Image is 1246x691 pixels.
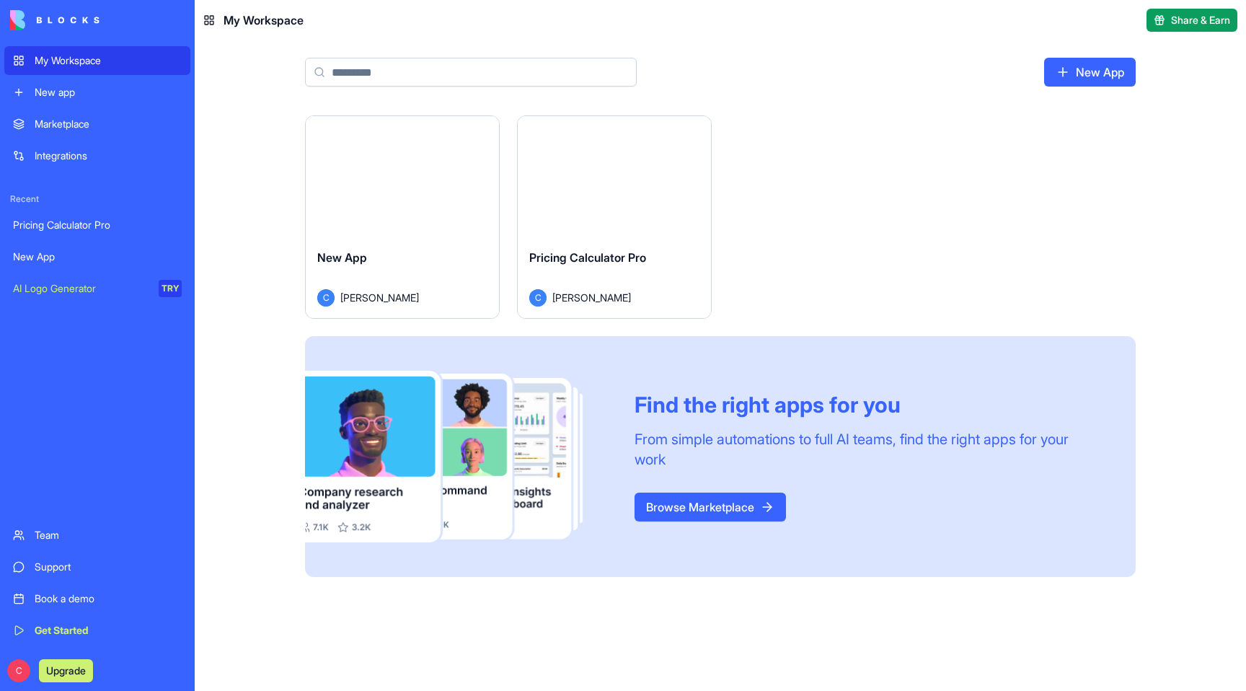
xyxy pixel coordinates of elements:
span: C [317,289,335,307]
a: Team [4,521,190,550]
div: From simple automations to full AI teams, find the right apps for your work [635,429,1101,470]
span: Share & Earn [1171,13,1230,27]
a: Marketplace [4,110,190,138]
div: Find the right apps for you [635,392,1101,418]
div: Get Started [35,623,182,638]
div: TRY [159,280,182,297]
span: Pricing Calculator Pro [529,250,646,265]
a: Pricing Calculator ProC[PERSON_NAME] [517,115,712,319]
div: Support [35,560,182,574]
a: Browse Marketplace [635,493,786,521]
span: New App [317,250,367,265]
span: My Workspace [224,12,304,29]
span: C [7,659,30,682]
a: Get Started [4,616,190,645]
div: Book a demo [35,591,182,606]
div: Team [35,528,182,542]
a: New App [1044,58,1136,87]
a: Pricing Calculator Pro [4,211,190,239]
a: Support [4,553,190,581]
a: Book a demo [4,584,190,613]
div: Pricing Calculator Pro [13,218,182,232]
div: New app [35,85,182,100]
div: AI Logo Generator [13,281,149,296]
span: [PERSON_NAME] [552,290,631,305]
div: New App [13,250,182,264]
button: Share & Earn [1146,9,1237,32]
img: Frame_181_egmpey.png [305,371,611,543]
img: logo [10,10,100,30]
div: Integrations [35,149,182,163]
span: Recent [4,193,190,205]
a: New App [4,242,190,271]
a: Upgrade [39,663,93,677]
button: Upgrade [39,659,93,682]
div: My Workspace [35,53,182,68]
a: AI Logo GeneratorTRY [4,274,190,303]
div: Marketplace [35,117,182,131]
a: New app [4,78,190,107]
a: My Workspace [4,46,190,75]
a: Integrations [4,141,190,170]
span: C [529,289,547,307]
span: [PERSON_NAME] [340,290,419,305]
a: New AppC[PERSON_NAME] [305,115,500,319]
